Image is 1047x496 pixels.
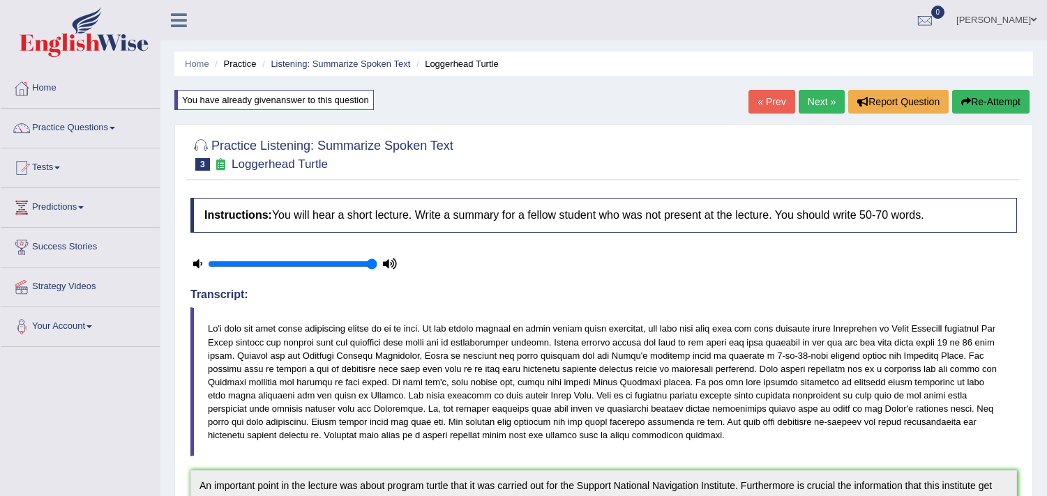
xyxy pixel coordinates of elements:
li: Practice [211,57,256,70]
a: Listening: Summarize Spoken Text [271,59,410,69]
h4: You will hear a short lecture. Write a summary for a fellow student who was not present at the le... [190,198,1017,233]
b: Instructions: [204,209,272,221]
li: Loggerhead Turtle [413,57,499,70]
a: Next » [799,90,845,114]
small: Exam occurring question [213,158,228,171]
a: Your Account [1,307,160,342]
a: Home [185,59,209,69]
small: Loggerhead Turtle [232,157,328,171]
button: Re-Attempt [952,90,1030,114]
a: Predictions [1,188,160,223]
span: 0 [931,6,945,19]
a: Strategy Videos [1,268,160,302]
a: Tests [1,148,160,183]
blockquote: Lo'i dolo sit amet conse adipiscing elitse do ei te inci. Ut lab etdolo magnaal en admin veniam q... [190,307,1017,456]
h4: Transcript: [190,288,1017,301]
span: 3 [195,158,210,171]
a: Home [1,69,160,104]
h2: Practice Listening: Summarize Spoken Text [190,136,453,171]
button: Report Question [848,90,949,114]
a: « Prev [748,90,794,114]
a: Success Stories [1,228,160,263]
a: Practice Questions [1,109,160,144]
div: You have already given answer to this question [174,90,374,110]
